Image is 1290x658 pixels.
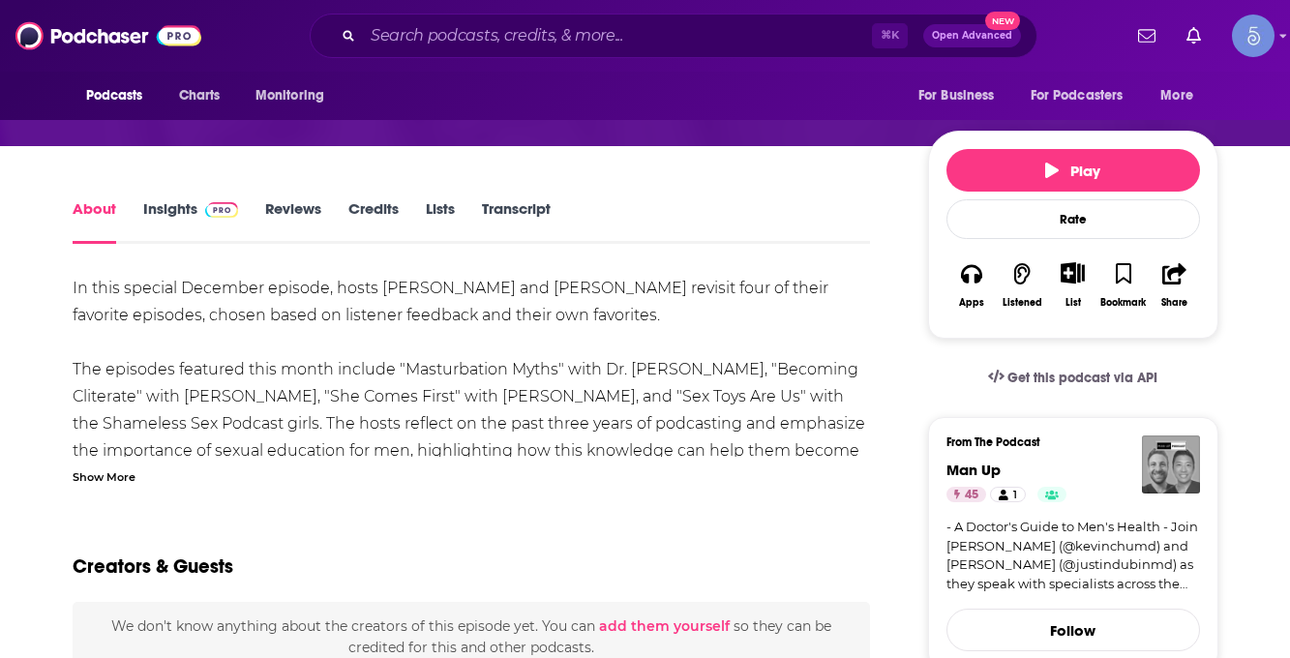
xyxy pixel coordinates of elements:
[946,199,1200,239] div: Rate
[1232,15,1275,57] img: User Profile
[1053,262,1093,284] button: Show More Button
[946,518,1200,593] a: - A Doctor's Guide to Men's Health - Join [PERSON_NAME] (@kevinchumd) and [PERSON_NAME] (@justind...
[86,82,143,109] span: Podcasts
[932,31,1012,41] span: Open Advanced
[1232,15,1275,57] button: Show profile menu
[959,297,984,309] div: Apps
[997,250,1047,320] button: Listened
[1018,77,1152,114] button: open menu
[426,199,455,244] a: Lists
[1130,19,1163,52] a: Show notifications dropdown
[15,17,201,54] img: Podchaser - Follow, Share and Rate Podcasts
[918,82,995,109] span: For Business
[1149,250,1199,320] button: Share
[1232,15,1275,57] span: Logged in as Spiral5-G1
[1031,82,1124,109] span: For Podcasters
[1065,296,1081,309] div: List
[1047,250,1097,320] div: Show More ButtonList
[73,554,233,579] h2: Creators & Guests
[1100,297,1146,309] div: Bookmark
[73,199,116,244] a: About
[482,199,551,244] a: Transcript
[1147,77,1217,114] button: open menu
[599,618,730,634] button: add them yourself
[348,199,399,244] a: Credits
[1161,297,1187,309] div: Share
[946,609,1200,651] button: Follow
[973,354,1174,402] a: Get this podcast via API
[946,487,986,502] a: 45
[965,486,978,505] span: 45
[1003,297,1042,309] div: Listened
[946,435,1185,449] h3: From The Podcast
[265,199,321,244] a: Reviews
[1098,250,1149,320] button: Bookmark
[242,77,349,114] button: open menu
[166,77,232,114] a: Charts
[143,199,239,244] a: InsightsPodchaser Pro
[255,82,324,109] span: Monitoring
[1007,370,1157,386] span: Get this podcast via API
[1160,82,1193,109] span: More
[905,77,1019,114] button: open menu
[1013,486,1017,505] span: 1
[946,250,997,320] button: Apps
[363,20,872,51] input: Search podcasts, credits, & more...
[111,617,831,656] span: We don't know anything about the creators of this episode yet . You can so they can be credited f...
[946,149,1200,192] button: Play
[985,12,1020,30] span: New
[1142,435,1200,493] img: Man Up
[73,275,871,600] div: In this special December episode, hosts [PERSON_NAME] and [PERSON_NAME] revisit four of their fav...
[1045,162,1100,180] span: Play
[923,24,1021,47] button: Open AdvancedNew
[946,461,1001,479] a: Man Up
[1179,19,1209,52] a: Show notifications dropdown
[205,202,239,218] img: Podchaser Pro
[179,82,221,109] span: Charts
[990,487,1025,502] a: 1
[872,23,908,48] span: ⌘ K
[310,14,1037,58] div: Search podcasts, credits, & more...
[73,77,168,114] button: open menu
